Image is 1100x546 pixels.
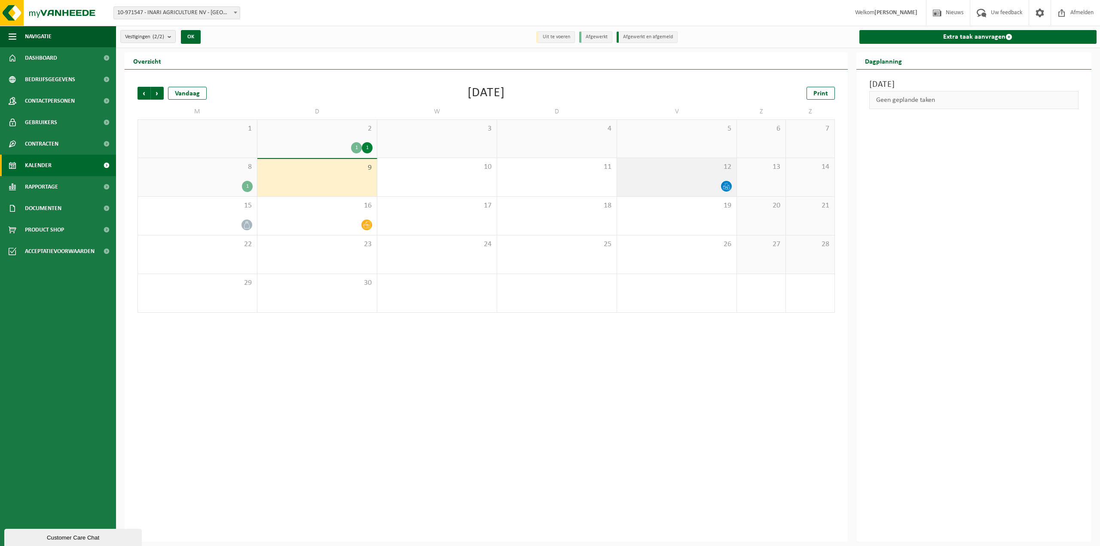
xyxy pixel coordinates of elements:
[617,31,678,43] li: Afgewerkt en afgemeld
[807,87,835,100] a: Print
[25,69,75,90] span: Bedrijfsgegevens
[151,87,164,100] span: Volgende
[621,201,732,210] span: 19
[142,201,253,210] span: 15
[25,47,57,69] span: Dashboard
[501,162,612,172] span: 11
[536,31,575,43] li: Uit te voeren
[741,124,781,134] span: 6
[137,104,257,119] td: M
[153,34,164,40] count: (2/2)
[4,527,144,546] iframe: chat widget
[168,87,207,100] div: Vandaag
[741,240,781,249] span: 27
[579,31,612,43] li: Afgewerkt
[25,26,52,47] span: Navigatie
[790,201,830,210] span: 21
[262,201,373,210] span: 16
[869,91,1079,109] div: Geen geplande taken
[501,240,612,249] span: 25
[257,104,377,119] td: D
[497,104,617,119] td: D
[137,87,150,100] span: Vorige
[790,162,830,172] span: 14
[25,133,58,155] span: Contracten
[467,87,505,100] div: [DATE]
[262,240,373,249] span: 23
[786,104,835,119] td: Z
[501,124,612,134] span: 4
[25,90,75,112] span: Contactpersonen
[142,162,253,172] span: 8
[813,90,828,97] span: Print
[142,278,253,288] span: 29
[790,240,830,249] span: 28
[382,124,492,134] span: 3
[113,6,240,19] span: 10-971547 - INARI AGRICULTURE NV - DEINZE
[242,181,253,192] div: 1
[25,155,52,176] span: Kalender
[737,104,786,119] td: Z
[262,124,373,134] span: 2
[382,201,492,210] span: 17
[362,142,373,153] div: 1
[114,7,240,19] span: 10-971547 - INARI AGRICULTURE NV - DEINZE
[25,219,64,241] span: Product Shop
[120,30,176,43] button: Vestigingen(2/2)
[382,162,492,172] span: 10
[741,162,781,172] span: 13
[621,240,732,249] span: 26
[25,176,58,198] span: Rapportage
[741,201,781,210] span: 20
[790,124,830,134] span: 7
[25,198,61,219] span: Documenten
[262,163,373,173] span: 9
[621,124,732,134] span: 5
[125,52,170,69] h2: Overzicht
[377,104,497,119] td: W
[856,52,911,69] h2: Dagplanning
[501,201,612,210] span: 18
[125,31,164,43] span: Vestigingen
[262,278,373,288] span: 30
[25,241,95,262] span: Acceptatievoorwaarden
[617,104,737,119] td: V
[869,78,1079,91] h3: [DATE]
[142,124,253,134] span: 1
[859,30,1097,44] a: Extra taak aanvragen
[142,240,253,249] span: 22
[874,9,917,16] strong: [PERSON_NAME]
[181,30,201,44] button: OK
[351,142,362,153] div: 1
[25,112,57,133] span: Gebruikers
[621,162,732,172] span: 12
[382,240,492,249] span: 24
